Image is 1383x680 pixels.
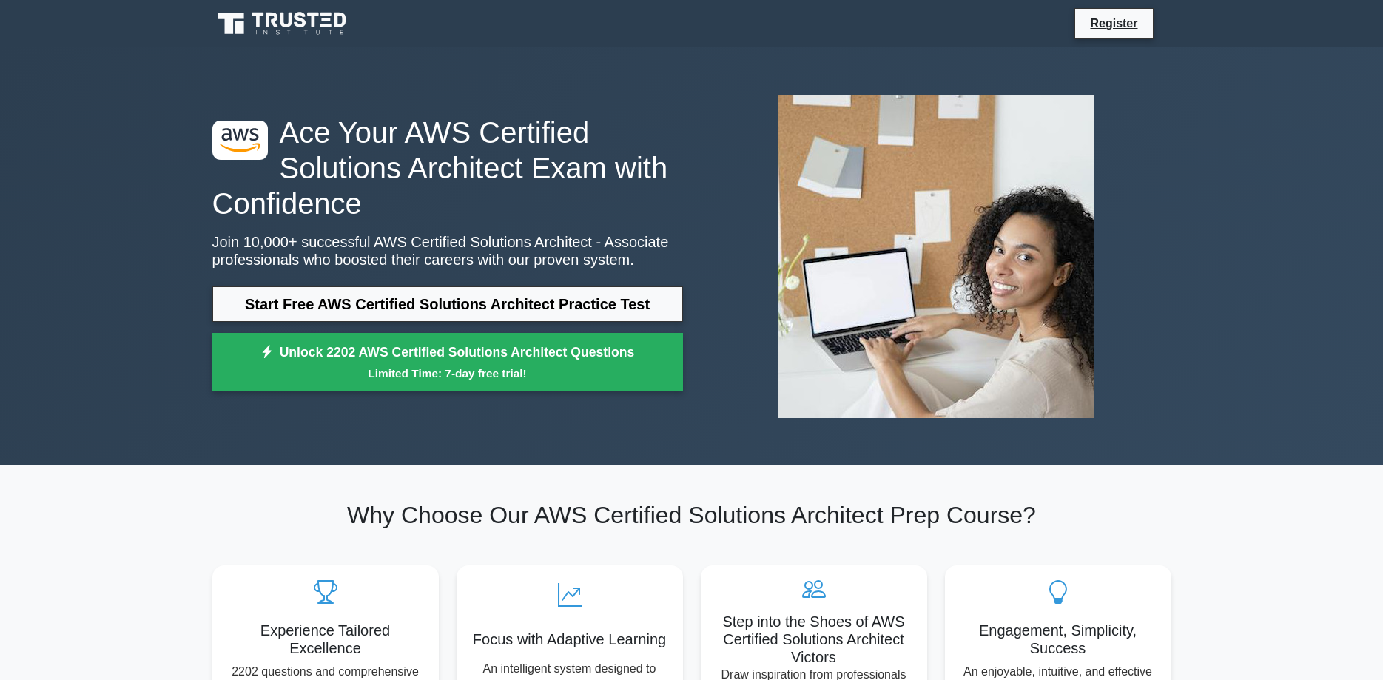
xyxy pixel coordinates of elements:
[212,286,683,322] a: Start Free AWS Certified Solutions Architect Practice Test
[212,333,683,392] a: Unlock 2202 AWS Certified Solutions Architect QuestionsLimited Time: 7-day free trial!
[231,365,664,382] small: Limited Time: 7-day free trial!
[212,115,683,221] h1: Ace Your AWS Certified Solutions Architect Exam with Confidence
[468,630,671,648] h5: Focus with Adaptive Learning
[224,622,427,657] h5: Experience Tailored Excellence
[713,613,915,666] h5: Step into the Shoes of AWS Certified Solutions Architect Victors
[212,501,1171,529] h2: Why Choose Our AWS Certified Solutions Architect Prep Course?
[1081,14,1146,33] a: Register
[957,622,1160,657] h5: Engagement, Simplicity, Success
[212,233,683,269] p: Join 10,000+ successful AWS Certified Solutions Architect - Associate professionals who boosted t...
